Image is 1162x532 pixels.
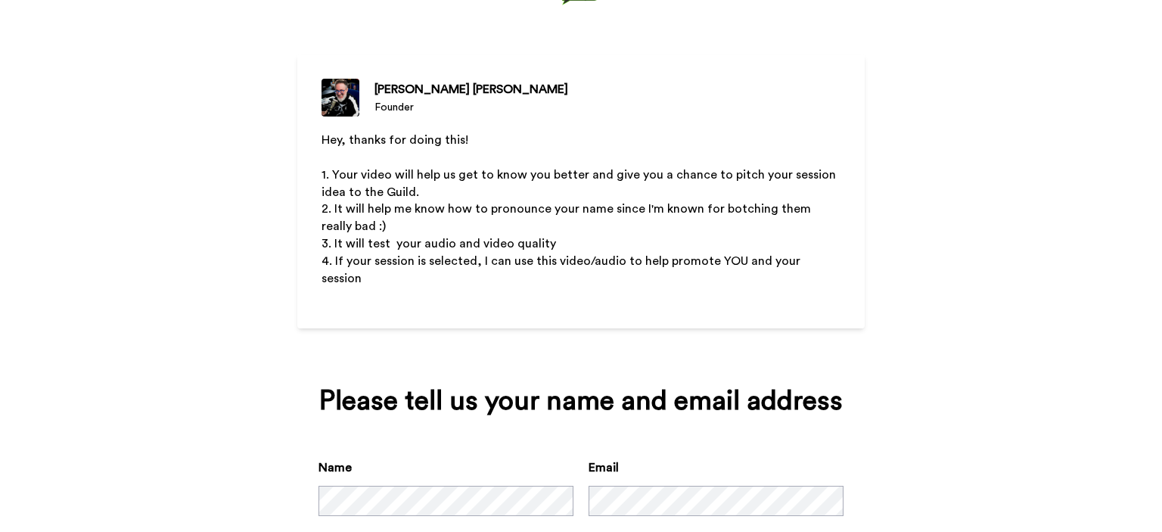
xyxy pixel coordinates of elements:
label: Email [589,459,619,477]
span: 3. It will test your audio and video quality [322,238,556,250]
div: [PERSON_NAME] [PERSON_NAME] [374,80,568,98]
span: 2. It will help me know how to pronounce your name since I'm known for botching them really bad :) [322,203,814,232]
div: Founder [374,100,568,115]
img: Founder [322,79,359,117]
label: Name [318,459,352,477]
div: Please tell us your name and email address [318,386,844,416]
span: 4. If your session is selected, I can use this video/audio to help promote YOU and your session [322,255,803,285]
span: Hey, thanks for doing this! [322,134,468,146]
span: 1. Your video will help us get to know you better and give you a chance to pitch your session ide... [322,169,839,198]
